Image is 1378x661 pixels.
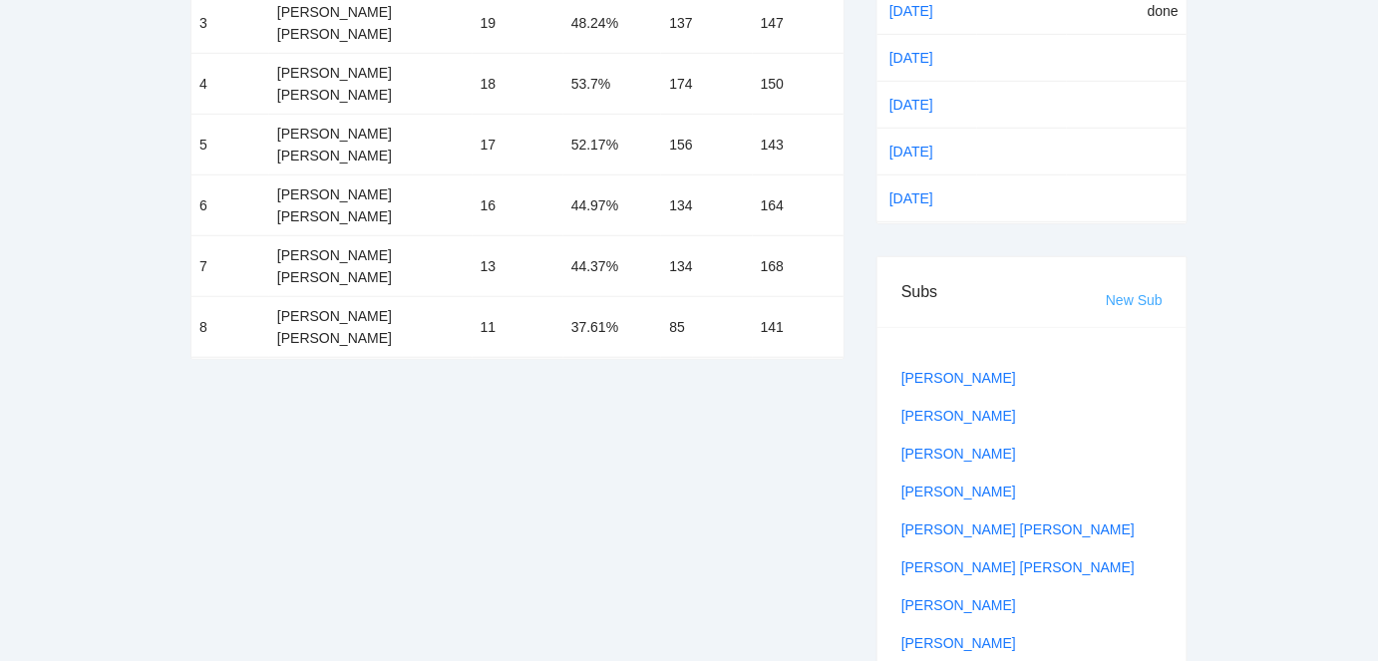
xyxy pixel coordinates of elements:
[661,236,752,297] td: 134
[191,175,269,236] td: 6
[191,54,269,115] td: 4
[277,62,465,84] div: [PERSON_NAME]
[277,23,465,45] div: [PERSON_NAME]
[753,115,844,175] td: 143
[277,244,465,266] div: [PERSON_NAME]
[661,297,752,358] td: 85
[277,305,465,327] div: [PERSON_NAME]
[1106,292,1163,308] a: New Sub
[901,446,1016,462] a: [PERSON_NAME]
[277,145,465,166] div: [PERSON_NAME]
[473,115,563,175] td: 17
[661,54,752,115] td: 174
[473,236,563,297] td: 13
[661,115,752,175] td: 156
[473,297,563,358] td: 11
[563,297,662,358] td: 37.61%
[901,597,1016,613] a: [PERSON_NAME]
[277,123,465,145] div: [PERSON_NAME]
[277,1,465,23] div: [PERSON_NAME]
[191,115,269,175] td: 5
[473,175,563,236] td: 16
[901,484,1016,499] a: [PERSON_NAME]
[885,90,969,120] a: [DATE]
[473,54,563,115] td: 18
[885,183,969,213] a: [DATE]
[661,175,752,236] td: 134
[563,54,662,115] td: 53.7%
[277,183,465,205] div: [PERSON_NAME]
[753,236,844,297] td: 168
[277,266,465,288] div: [PERSON_NAME]
[191,297,269,358] td: 8
[563,175,662,236] td: 44.97%
[563,115,662,175] td: 52.17%
[563,236,662,297] td: 44.37%
[901,521,1135,537] a: [PERSON_NAME] [PERSON_NAME]
[753,297,844,358] td: 141
[885,43,969,73] a: [DATE]
[191,236,269,297] td: 7
[901,263,1106,320] div: Subs
[901,559,1135,575] a: [PERSON_NAME] [PERSON_NAME]
[753,54,844,115] td: 150
[277,84,465,106] div: [PERSON_NAME]
[753,175,844,236] td: 164
[885,137,969,166] a: [DATE]
[277,327,465,349] div: [PERSON_NAME]
[901,370,1016,386] a: [PERSON_NAME]
[901,635,1016,651] a: [PERSON_NAME]
[277,205,465,227] div: [PERSON_NAME]
[901,408,1016,424] a: [PERSON_NAME]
